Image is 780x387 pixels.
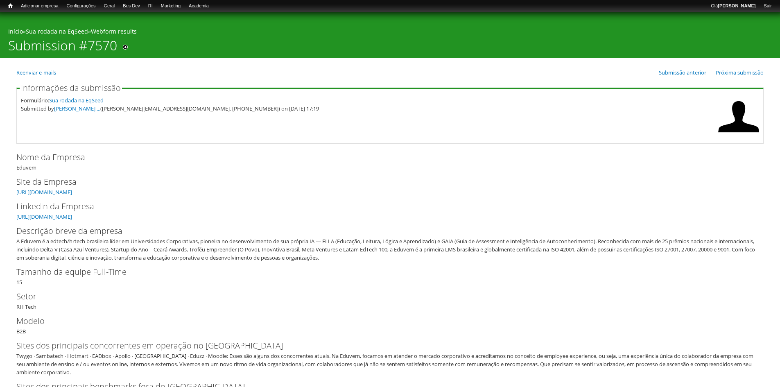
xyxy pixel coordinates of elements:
a: Sua rodada na EqSeed [26,27,88,35]
a: Geral [99,2,119,10]
legend: Informações da submissão [20,84,122,92]
a: Início [8,27,23,35]
div: Eduvem [16,151,764,172]
label: Site da Empresa [16,176,750,188]
a: Sair [760,2,776,10]
a: [URL][DOMAIN_NAME] [16,188,72,196]
label: Tamanho da equipe Full-Time [16,266,750,278]
div: 15 [16,266,764,286]
span: Início [8,3,13,9]
label: Modelo [16,315,750,327]
div: A Eduvem é a edtech/hrtech brasileira líder em Universidades Corporativas, pioneira no desenvolvi... [16,237,758,262]
div: » » [8,27,772,38]
a: Marketing [157,2,185,10]
a: Próxima submissão [716,69,764,76]
a: Ver perfil do usuário. [718,131,759,139]
a: Submissão anterior [659,69,706,76]
a: RI [144,2,157,10]
label: Nome da Empresa [16,151,750,163]
label: Setor [16,290,750,303]
a: Início [4,2,17,10]
a: Sua rodada na EqSeed [49,97,104,104]
div: Formulário: [21,96,714,104]
a: Adicionar empresa [17,2,63,10]
a: [URL][DOMAIN_NAME] [16,213,72,220]
label: LinkedIn da Empresa [16,200,750,213]
div: Twygo · Sambatech · Hotmart · EADbox · Apollo · [GEOGRAPHIC_DATA] · Eduzz · Moodle: Esses são alg... [16,352,758,376]
div: Submitted by ([PERSON_NAME][EMAIL_ADDRESS][DOMAIN_NAME], [PHONE_NUMBER]) on [DATE] 17:19 [21,104,714,113]
strong: [PERSON_NAME] [718,3,755,8]
label: Sites dos principais concorrentes em operação no [GEOGRAPHIC_DATA] [16,339,750,352]
div: B2B [16,315,764,335]
a: Reenviar e-mails [16,69,56,76]
a: Bus Dev [119,2,144,10]
label: Descrição breve da empresa [16,225,750,237]
a: [PERSON_NAME] ... [54,105,100,112]
h1: Submission #7570 [8,38,117,58]
a: Webform results [91,27,137,35]
a: Olá[PERSON_NAME] [707,2,760,10]
div: RH Tech [16,290,764,311]
a: Configurações [63,2,100,10]
a: Academia [185,2,213,10]
img: Foto de Vladimir Nunan Ribeiro Soares [718,96,759,137]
